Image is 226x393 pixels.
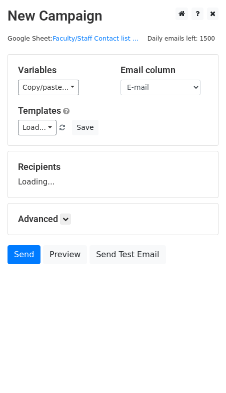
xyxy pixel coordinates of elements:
[144,33,218,44] span: Daily emails left: 1500
[18,161,208,172] h5: Recipients
[18,65,105,76] h5: Variables
[89,245,165,264] a: Send Test Email
[18,105,61,116] a: Templates
[7,8,218,25] h2: New Campaign
[18,161,208,187] div: Loading...
[43,245,87,264] a: Preview
[18,80,79,95] a: Copy/paste...
[7,35,138,42] small: Google Sheet:
[18,214,208,225] h5: Advanced
[52,35,138,42] a: Faculty/Staff Contact list ...
[72,120,98,135] button: Save
[18,120,56,135] a: Load...
[7,245,40,264] a: Send
[144,35,218,42] a: Daily emails left: 1500
[120,65,208,76] h5: Email column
